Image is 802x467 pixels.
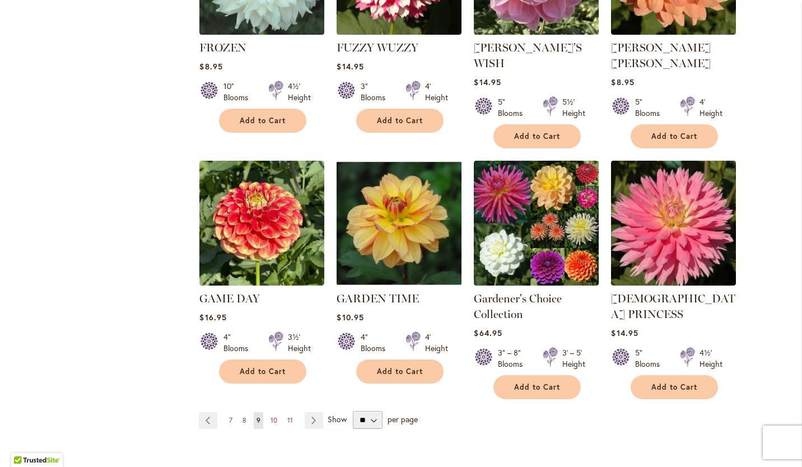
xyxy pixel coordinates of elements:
div: 4" Blooms [223,331,255,354]
span: Add to Cart [240,367,286,376]
div: 5" Blooms [635,347,666,370]
span: $14.95 [474,77,501,87]
button: Add to Cart [219,109,306,133]
span: Add to Cart [240,116,286,125]
div: 4½' Height [700,347,722,370]
div: 3" – 8" Blooms [498,347,529,370]
a: [DEMOGRAPHIC_DATA] PRINCESS [611,292,735,321]
a: FUZZY WUZZY [337,26,461,37]
a: 8 [240,412,249,429]
span: per page [388,414,418,424]
div: 4' Height [700,96,722,119]
iframe: Launch Accessibility Center [8,427,40,459]
span: Add to Cart [377,116,423,125]
a: GAY PRINCESS [611,277,736,288]
span: 9 [257,416,260,424]
div: 4½' Height [288,81,311,103]
button: Add to Cart [631,375,718,399]
div: 4' Height [425,81,448,103]
span: $16.95 [199,312,226,323]
span: 7 [229,416,232,424]
a: FUZZY WUZZY [337,41,418,54]
span: $14.95 [337,61,363,72]
a: 7 [226,412,235,429]
span: Add to Cart [514,382,560,392]
a: 11 [285,412,296,429]
div: 5½' Height [562,96,585,119]
div: 4" Blooms [361,331,392,354]
button: Add to Cart [356,359,444,384]
a: Gabbie's Wish [474,26,599,37]
span: 10 [271,416,277,424]
span: Add to Cart [651,382,697,392]
button: Add to Cart [356,109,444,133]
img: GAY PRINCESS [611,161,736,286]
span: $64.95 [474,328,502,338]
div: 5" Blooms [635,96,666,119]
img: Gardener's Choice Collection [474,161,599,286]
span: $8.95 [199,61,222,72]
img: GAME DAY [199,161,324,286]
div: 10" Blooms [223,81,255,103]
a: GAME DAY [199,292,260,305]
a: [PERSON_NAME]'S WISH [474,41,582,70]
span: Add to Cart [651,132,697,141]
button: Add to Cart [219,359,306,384]
span: Add to Cart [377,367,423,376]
a: 10 [268,412,280,429]
span: $10.95 [337,312,363,323]
div: 3½' Height [288,331,311,354]
span: $8.95 [611,77,634,87]
a: Gardener's Choice Collection [474,277,599,288]
a: GARDEN TIME [337,277,461,288]
a: GARDEN TIME [337,292,419,305]
span: 8 [243,416,246,424]
a: Frozen [199,26,324,37]
div: 3" Blooms [361,81,392,103]
a: FROZEN [199,41,246,54]
span: Show [328,414,347,424]
a: [PERSON_NAME] [PERSON_NAME] [611,41,711,70]
a: GABRIELLE MARIE [611,26,736,37]
img: GARDEN TIME [337,161,461,286]
a: Gardener's Choice Collection [474,292,562,321]
button: Add to Cart [631,124,718,148]
div: 3' – 5' Height [562,347,585,370]
span: Add to Cart [514,132,560,141]
button: Add to Cart [493,375,581,399]
button: Add to Cart [493,124,581,148]
span: $14.95 [611,328,638,338]
div: 5" Blooms [498,96,529,119]
a: GAME DAY [199,277,324,288]
span: 11 [287,416,293,424]
div: 4' Height [425,331,448,354]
